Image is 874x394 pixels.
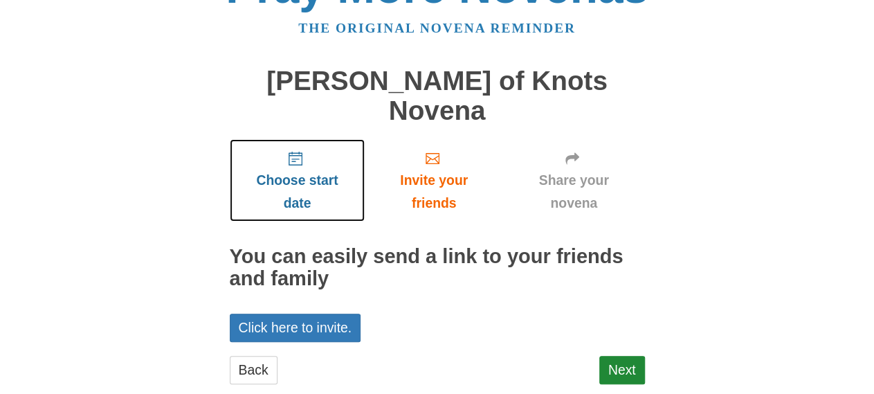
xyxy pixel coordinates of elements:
span: Invite your friends [379,169,489,215]
a: Back [230,356,277,384]
h2: You can easily send a link to your friends and family [230,246,645,290]
h1: [PERSON_NAME] of Knots Novena [230,66,645,125]
a: Click here to invite. [230,314,361,342]
a: Next [599,356,645,384]
span: Choose start date [244,169,352,215]
span: Share your novena [517,169,631,215]
a: The original novena reminder [298,21,576,35]
a: Share your novena [503,139,645,222]
a: Choose start date [230,139,365,222]
a: Invite your friends [365,139,502,222]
